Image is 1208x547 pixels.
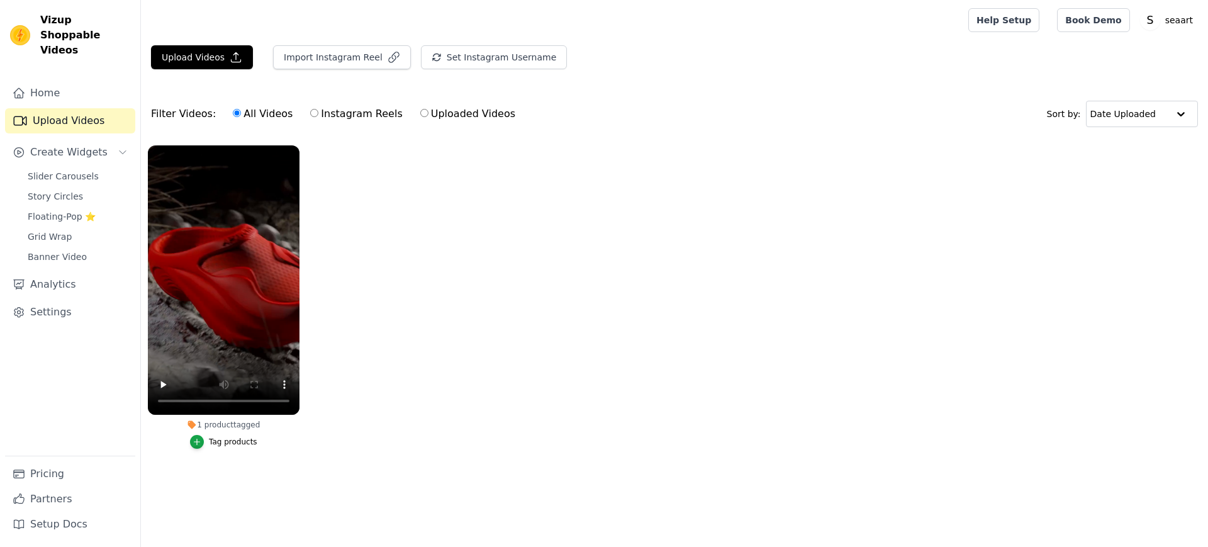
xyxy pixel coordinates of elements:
a: Home [5,81,135,106]
p: seaart [1160,9,1198,31]
button: Upload Videos [151,45,253,69]
text: S [1146,14,1153,26]
a: Analytics [5,272,135,297]
span: Slider Carousels [28,170,99,183]
a: Grid Wrap [20,228,135,245]
a: Banner Video [20,248,135,266]
button: Set Instagram Username [421,45,567,69]
label: Instagram Reels [310,106,403,122]
div: Filter Videos: [151,99,522,128]
button: Create Widgets [5,140,135,165]
span: Floating-Pop ⭐ [28,210,96,223]
div: Tag products [209,437,257,447]
label: Uploaded Videos [420,106,516,122]
span: Grid Wrap [28,230,72,243]
button: Tag products [190,435,257,449]
span: Banner Video [28,251,87,263]
span: Story Circles [28,190,83,203]
input: Uploaded Videos [420,109,428,117]
button: S seaart [1140,9,1198,31]
a: Setup Docs [5,512,135,537]
a: Slider Carousels [20,167,135,185]
a: Help Setup [968,8,1039,32]
a: Story Circles [20,188,135,205]
a: Pricing [5,461,135,487]
div: Sort by: [1047,101,1199,127]
span: Vizup Shoppable Videos [40,13,130,58]
img: Vizup [10,25,30,45]
div: 1 product tagged [148,420,299,430]
a: Partners [5,487,135,512]
input: All Videos [233,109,241,117]
button: Import Instagram Reel [273,45,411,69]
a: Floating-Pop ⭐ [20,208,135,225]
a: Settings [5,300,135,325]
label: All Videos [232,106,293,122]
a: Upload Videos [5,108,135,133]
input: Instagram Reels [310,109,318,117]
a: Book Demo [1057,8,1129,32]
span: Create Widgets [30,145,108,160]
